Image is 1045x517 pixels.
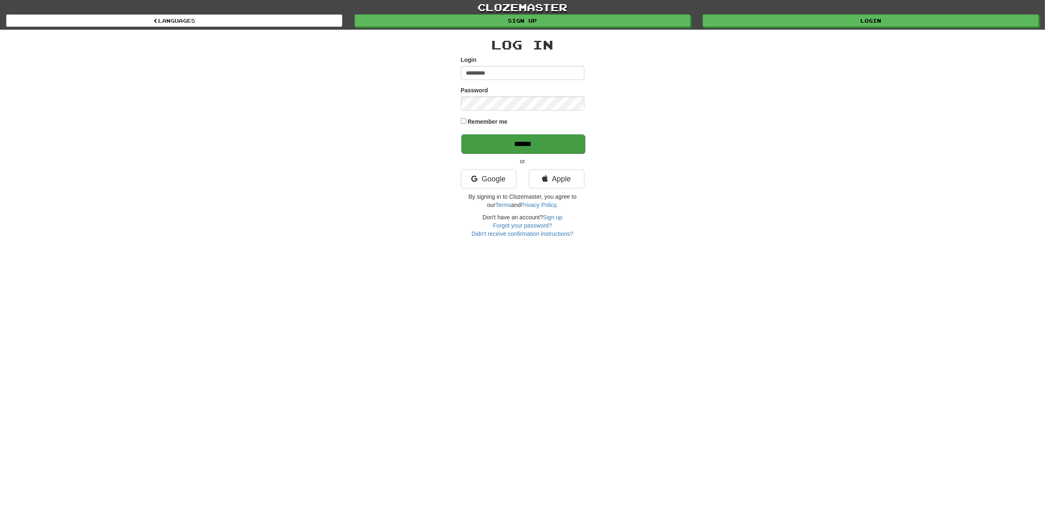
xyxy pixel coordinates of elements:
div: Don't have an account? [461,213,584,238]
a: Apple [529,169,584,188]
label: Remember me [468,117,507,126]
label: Password [461,86,488,94]
p: By signing in to Clozemaster, you agree to our and . [461,193,584,209]
a: Privacy Policy [521,202,556,208]
a: Terms [496,202,511,208]
a: Sign up [355,14,691,27]
a: Sign up [543,214,562,221]
a: Didn't receive confirmation instructions? [472,230,573,237]
a: Forgot your password? [493,222,552,229]
label: Login [461,56,477,64]
p: or [461,157,584,165]
a: Google [461,169,517,188]
a: Languages [6,14,342,27]
a: Login [703,14,1039,27]
h2: Log In [461,38,584,52]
